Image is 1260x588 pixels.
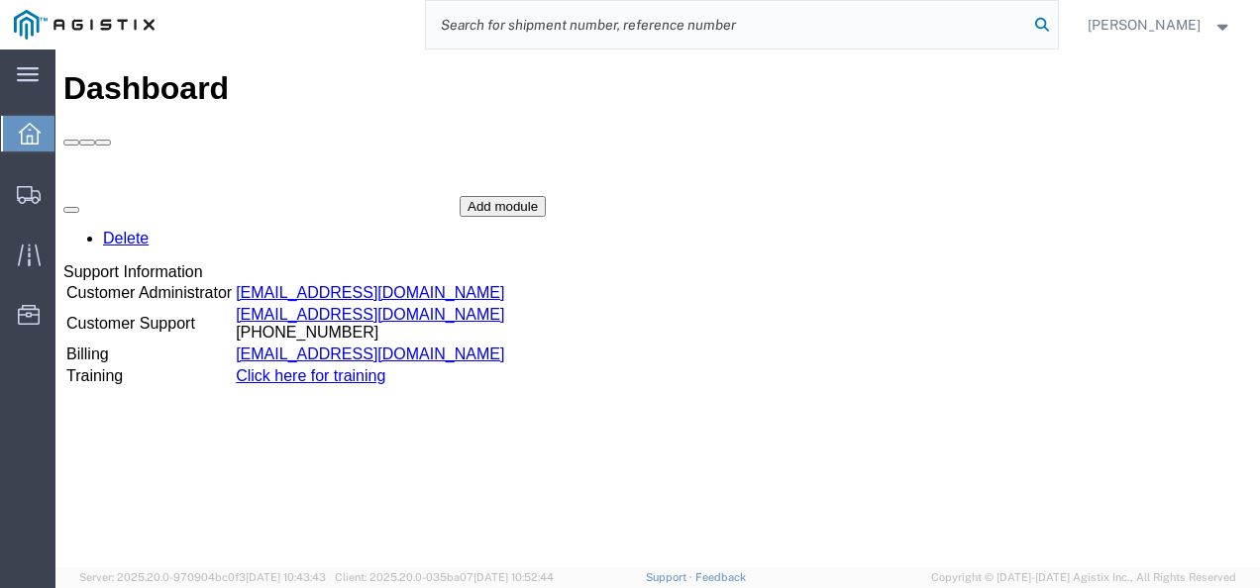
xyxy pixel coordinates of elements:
[404,147,490,167] button: Add module
[180,235,449,251] a: [EMAIL_ADDRESS][DOMAIN_NAME]
[179,255,450,293] td: [PHONE_NUMBER]
[180,318,330,335] a: Click here for training
[10,255,177,293] td: Customer Support
[10,317,177,337] td: Training
[246,571,326,583] span: [DATE] 10:43:43
[14,10,155,40] img: logo
[426,1,1028,49] input: Search for shipment number, reference number
[646,571,695,583] a: Support
[695,571,746,583] a: Feedback
[931,569,1236,586] span: Copyright © [DATE]-[DATE] Agistix Inc., All Rights Reserved
[335,571,554,583] span: Client: 2025.20.0-035ba07
[79,571,326,583] span: Server: 2025.20.0-970904bc0f3
[1087,13,1233,37] button: [PERSON_NAME]
[180,296,449,313] a: [EMAIL_ADDRESS][DOMAIN_NAME]
[1088,14,1201,36] span: Nathan Seeley
[180,256,449,273] a: [EMAIL_ADDRESS][DOMAIN_NAME]
[473,571,554,583] span: [DATE] 10:52:44
[10,295,177,315] td: Billing
[55,49,1260,567] iframe: FS Legacy Container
